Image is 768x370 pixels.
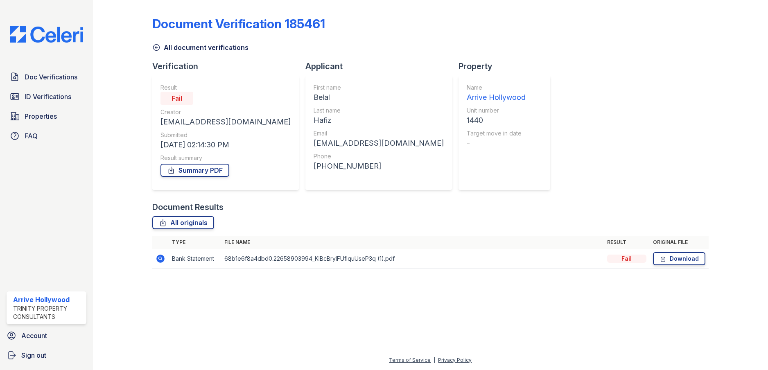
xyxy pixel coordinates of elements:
a: Properties [7,108,86,124]
div: [PHONE_NUMBER] [314,160,444,172]
span: Properties [25,111,57,121]
div: Result summary [160,154,291,162]
a: Account [3,327,90,344]
div: Phone [314,152,444,160]
a: FAQ [7,128,86,144]
span: FAQ [25,131,38,141]
div: Unit number [467,106,526,115]
span: Account [21,331,47,341]
a: Summary PDF [160,164,229,177]
td: Bank Statement [169,249,221,269]
div: Creator [160,108,291,116]
a: All document verifications [152,43,248,52]
div: [EMAIL_ADDRESS][DOMAIN_NAME] [160,116,291,128]
div: Result [160,83,291,92]
a: Download [653,252,705,265]
th: File name [221,236,604,249]
div: Fail [607,255,646,263]
div: Property [459,61,557,72]
th: Result [604,236,650,249]
img: CE_Logo_Blue-a8612792a0a2168367f1c8372b55b34899dd931a85d93a1a3d3e32e68fde9ad4.png [3,26,90,43]
div: Applicant [305,61,459,72]
a: Terms of Service [389,357,431,363]
div: Name [467,83,526,92]
td: 68b1e6f8a4dbd0.22658903994_KIBcBrylFUfIquUseP3q (1).pdf [221,249,604,269]
span: ID Verifications [25,92,71,102]
div: Hafiz [314,115,444,126]
span: Sign out [21,350,46,360]
a: Doc Verifications [7,69,86,85]
a: Privacy Policy [438,357,472,363]
span: Doc Verifications [25,72,77,82]
th: Type [169,236,221,249]
th: Original file [650,236,709,249]
div: First name [314,83,444,92]
div: Document Verification 185461 [152,16,325,31]
div: Document Results [152,201,224,213]
div: Verification [152,61,305,72]
div: - [467,138,526,149]
a: Sign out [3,347,90,363]
div: Arrive Hollywood [467,92,526,103]
div: [EMAIL_ADDRESS][DOMAIN_NAME] [314,138,444,149]
div: Last name [314,106,444,115]
div: Arrive Hollywood [13,295,83,305]
div: Submitted [160,131,291,139]
div: 1440 [467,115,526,126]
div: Trinity Property Consultants [13,305,83,321]
div: | [434,357,435,363]
a: Name Arrive Hollywood [467,83,526,103]
div: Email [314,129,444,138]
div: Belal [314,92,444,103]
a: ID Verifications [7,88,86,105]
div: [DATE] 02:14:30 PM [160,139,291,151]
a: All originals [152,216,214,229]
div: Target move in date [467,129,526,138]
div: Fail [160,92,193,105]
